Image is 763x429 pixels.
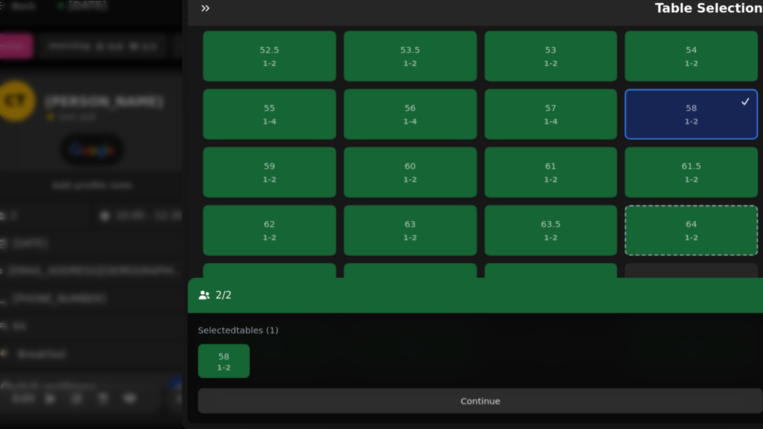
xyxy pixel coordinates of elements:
[404,115,417,127] p: 56
[534,225,553,237] p: 63.5
[404,279,417,291] p: 66
[272,184,285,194] p: 1 - 2
[667,184,686,194] p: 1 - 2
[670,225,683,237] p: 64
[210,344,259,376] button: 581-2
[481,103,607,151] button: 571-4
[667,170,686,182] p: 61.5
[402,74,420,84] p: 1 - 2
[670,115,683,127] p: 58
[670,129,683,139] p: 1 - 2
[215,213,341,260] button: 621-2
[537,170,550,182] p: 61
[613,213,739,260] button: 641-2
[272,279,285,291] p: 65
[404,239,417,248] p: 1 - 2
[272,239,285,248] p: 1 - 2
[272,129,285,139] p: 1 - 4
[481,213,607,260] button: 63.51-2
[481,48,607,96] button: 1-2
[210,325,287,337] label: Selected tables (1)
[215,103,341,151] button: 551-4
[613,48,739,96] button: 1-2
[670,239,683,248] p: 1 - 2
[404,170,417,182] p: 60
[348,103,474,151] button: 561-4
[613,268,739,315] button: 684-6
[348,268,474,315] button: 661-2
[534,239,553,248] p: 1 - 2
[404,129,417,139] p: 1 - 4
[537,115,550,127] p: 57
[272,225,285,237] p: 62
[404,225,417,237] p: 63
[481,158,607,206] button: 611-2
[216,361,254,371] p: 1 - 2
[537,279,550,291] p: 67
[215,48,341,96] button: 1-2
[670,279,683,291] p: 68
[537,74,550,84] p: 1 - 2
[670,74,683,84] p: 1 - 2
[210,386,744,409] button: Continue
[613,103,739,151] button: 581-2
[215,158,341,206] button: 591-2
[227,291,243,305] p: 2 / 2
[221,393,734,402] span: Continue
[348,213,474,260] button: 631-2
[613,158,739,206] button: 61.51-2
[269,74,287,84] p: 1 - 2
[481,268,607,315] button: 671-2
[537,129,550,139] p: 1 - 4
[216,349,254,361] p: 58
[348,158,474,206] button: 601-2
[537,184,550,194] p: 1 - 2
[404,184,417,194] p: 1 - 2
[215,268,341,315] button: 651-2
[272,170,285,182] p: 59
[272,115,285,127] p: 55
[348,48,474,96] button: 1-2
